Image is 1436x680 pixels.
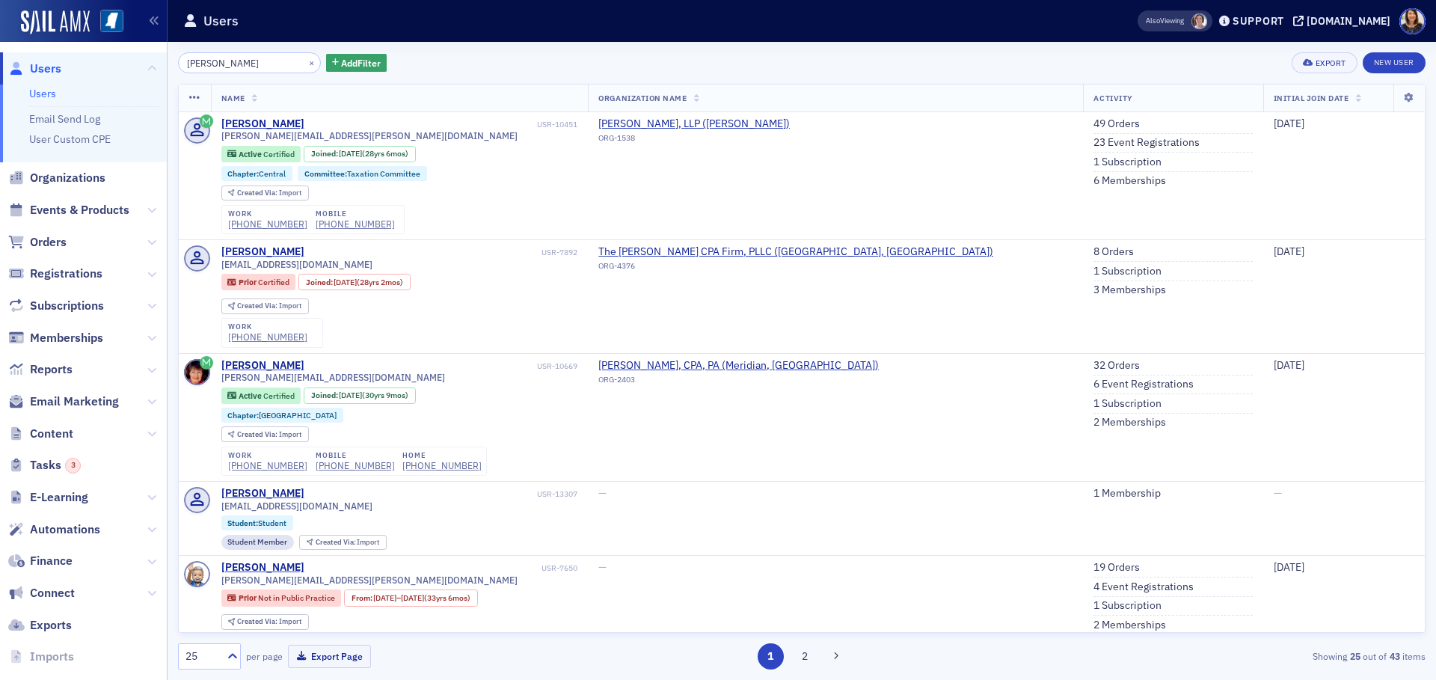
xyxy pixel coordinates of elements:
[8,585,75,601] a: Connect
[791,643,817,670] button: 2
[239,149,263,159] span: Active
[237,301,279,310] span: Created Via :
[1399,8,1426,34] span: Profile
[8,521,100,538] a: Automations
[339,148,362,159] span: [DATE]
[221,117,304,131] div: [PERSON_NAME]
[8,330,103,346] a: Memberships
[228,331,307,343] div: [PHONE_NUMBER]
[203,12,239,30] h1: Users
[263,390,295,401] span: Certified
[598,375,879,390] div: ORG-2403
[8,266,102,282] a: Registrations
[1093,581,1194,594] a: 4 Event Registrations
[237,188,279,197] span: Created Via :
[227,518,286,528] a: Student:Student
[221,535,295,551] div: Student Member
[1274,560,1304,574] span: [DATE]
[1307,14,1390,28] div: [DOMAIN_NAME]
[221,561,304,575] a: [PERSON_NAME]
[8,361,73,378] a: Reports
[221,146,301,162] div: Active: Active: Certified
[237,431,301,439] div: Import
[1274,245,1304,258] span: [DATE]
[30,61,61,77] span: Users
[307,248,577,257] div: USR-7892
[402,451,482,460] div: home
[1093,561,1140,575] a: 19 Orders
[339,149,408,159] div: (28yrs 6mos)
[239,277,258,287] span: Prior
[178,52,321,73] input: Search…
[221,426,309,442] div: Created Via: Import
[30,585,75,601] span: Connect
[221,93,245,103] span: Name
[30,457,81,474] span: Tasks
[185,649,218,664] div: 25
[1347,649,1363,663] strong: 25
[598,359,879,373] span: Donna C. Downey, CPA, PA (Meridian, MS)
[598,359,879,373] a: [PERSON_NAME], CPA, PA (Meridian, [GEOGRAPHIC_DATA])
[598,133,790,148] div: ORG-1538
[598,261,993,276] div: ORG-4376
[288,645,371,668] button: Export Page
[100,10,123,33] img: SailAMX
[237,189,301,197] div: Import
[30,361,73,378] span: Reports
[402,460,482,471] a: [PHONE_NUMBER]
[227,169,286,179] a: Chapter:Central
[1363,52,1426,73] a: New User
[298,274,411,290] div: Joined: 1997-07-01 00:00:00
[1274,93,1349,103] span: Initial Join Date
[311,149,340,159] span: Joined :
[1093,397,1162,411] a: 1 Subscription
[237,616,279,626] span: Created Via :
[30,426,73,442] span: Content
[8,489,88,506] a: E-Learning
[8,649,74,665] a: Imports
[1020,649,1426,663] div: Showing out of items
[307,120,577,129] div: USR-10451
[401,592,424,603] span: [DATE]
[598,117,790,131] a: [PERSON_NAME], LLP ([PERSON_NAME])
[263,149,295,159] span: Certified
[1093,487,1161,500] a: 1 Membership
[221,614,309,630] div: Created Via: Import
[258,277,289,287] span: Certified
[758,643,784,670] button: 1
[221,487,304,500] div: [PERSON_NAME]
[30,170,105,186] span: Organizations
[1292,52,1357,73] button: Export
[237,618,301,626] div: Import
[304,169,420,179] a: Committee:Taxation Committee
[1093,117,1140,131] a: 49 Orders
[344,589,478,606] div: From: 1985-01-01 00:00:00
[29,112,100,126] a: Email Send Log
[221,130,518,141] span: [PERSON_NAME][EMAIL_ADDRESS][PERSON_NAME][DOMAIN_NAME]
[227,390,294,400] a: Active Certified
[598,486,607,500] span: —
[8,393,119,410] a: Email Marketing
[1387,649,1402,663] strong: 43
[90,10,123,35] a: View Homepage
[1093,359,1140,373] a: 32 Orders
[298,166,427,181] div: Committee:
[30,617,72,634] span: Exports
[1233,14,1284,28] div: Support
[598,117,790,131] span: Forvis Mazars, LLP (Jackson)
[21,10,90,34] img: SailAMX
[30,393,119,410] span: Email Marketing
[30,649,74,665] span: Imports
[1146,16,1160,25] div: Also
[227,168,259,179] span: Chapter :
[1093,378,1194,391] a: 6 Event Registrations
[228,322,307,331] div: work
[246,649,283,663] label: per page
[307,563,577,573] div: USR-7650
[8,426,73,442] a: Content
[227,278,289,287] a: Prior Certified
[8,202,129,218] a: Events & Products
[228,460,307,471] div: [PHONE_NUMBER]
